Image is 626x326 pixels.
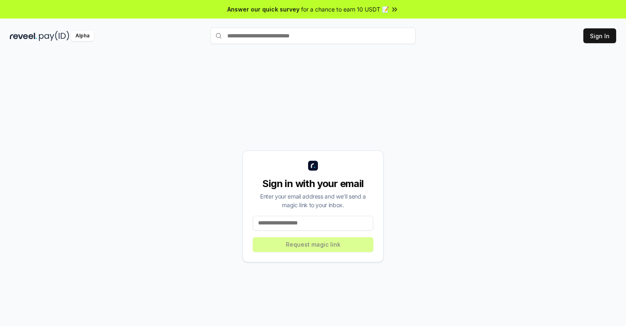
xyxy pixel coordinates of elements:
[39,31,69,41] img: pay_id
[301,5,389,14] span: for a chance to earn 10 USDT 📝
[583,28,616,43] button: Sign In
[227,5,299,14] span: Answer our quick survey
[253,177,373,190] div: Sign in with your email
[71,31,94,41] div: Alpha
[10,31,37,41] img: reveel_dark
[308,161,318,171] img: logo_small
[253,192,373,209] div: Enter your email address and we’ll send a magic link to your inbox.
